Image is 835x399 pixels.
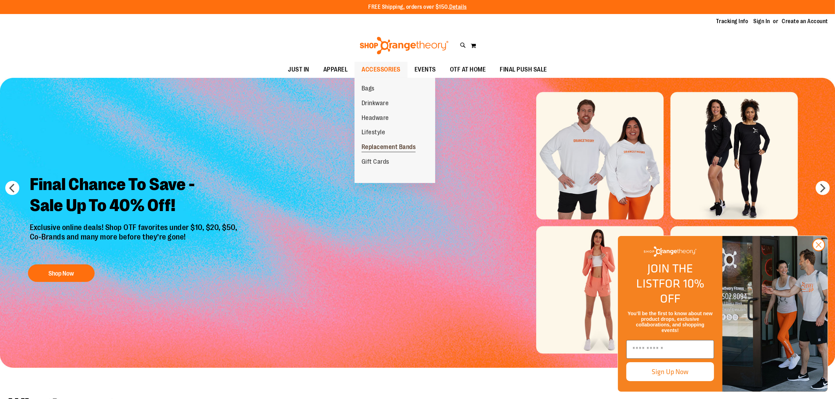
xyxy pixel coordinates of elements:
[362,143,416,152] span: Replacement Bands
[626,340,714,359] input: Enter email
[443,62,493,78] a: OTF AT HOME
[611,229,835,399] div: FLYOUT Form
[28,264,95,282] button: Shop Now
[722,236,828,392] img: Shop Orangtheory
[812,238,825,251] button: Close dialog
[754,18,770,25] a: Sign In
[355,78,435,183] ul: ACCESSORIES
[323,62,348,77] span: APPAREL
[355,125,392,140] a: Lifestyle
[362,129,385,137] span: Lifestyle
[355,155,396,169] a: Gift Cards
[493,62,554,78] a: FINAL PUSH SALE
[644,246,696,257] img: Shop Orangetheory
[288,62,309,77] span: JUST IN
[782,18,828,25] a: Create an Account
[449,4,467,10] a: Details
[636,259,693,292] span: JOIN THE LIST
[659,275,704,307] span: FOR 10% OFF
[355,140,423,155] a: Replacement Bands
[281,62,316,78] a: JUST IN
[25,169,244,223] h2: Final Chance To Save - Sale Up To 40% Off!
[408,62,443,78] a: EVENTS
[450,62,486,77] span: OTF AT HOME
[362,158,389,167] span: Gift Cards
[25,169,244,286] a: Final Chance To Save -Sale Up To 40% Off! Exclusive online deals! Shop OTF favorites under $10, $...
[355,96,396,111] a: Drinkware
[362,62,400,77] span: ACCESSORIES
[628,311,713,333] span: You’ll be the first to know about new product drops, exclusive collaborations, and shopping events!
[355,111,396,126] a: Headware
[5,181,19,195] button: prev
[415,62,436,77] span: EVENTS
[716,18,748,25] a: Tracking Info
[626,362,714,381] button: Sign Up Now
[355,62,408,78] a: ACCESSORIES
[362,85,375,94] span: Bags
[25,223,244,258] p: Exclusive online deals! Shop OTF favorites under $10, $20, $50, Co-Brands and many more before th...
[316,62,355,78] a: APPAREL
[362,114,389,123] span: Headware
[362,100,389,108] span: Drinkware
[500,62,547,77] span: FINAL PUSH SALE
[359,37,450,54] img: Shop Orangetheory
[816,181,830,195] button: next
[368,3,467,11] p: FREE Shipping, orders over $150.
[355,81,382,96] a: Bags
